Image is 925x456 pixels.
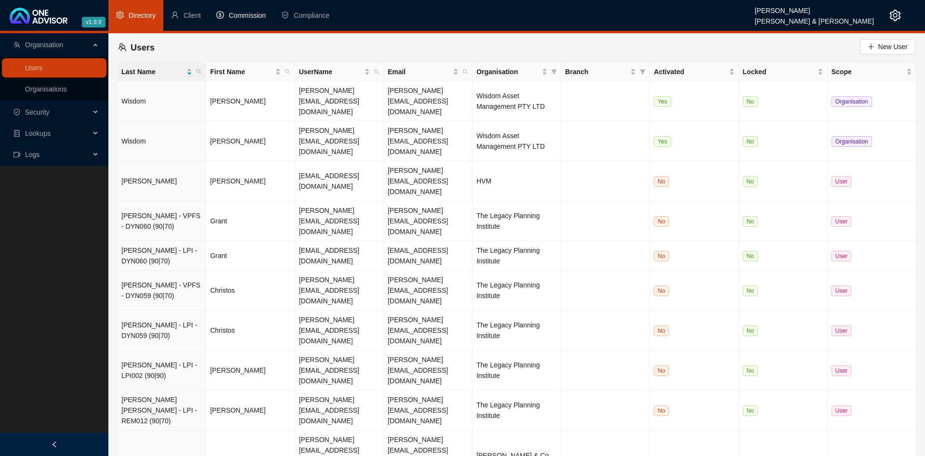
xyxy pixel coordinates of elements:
span: user [171,11,179,19]
span: filter [638,65,647,79]
span: No [743,136,758,147]
span: Scope [832,66,904,77]
td: Grant [206,201,295,241]
span: filter [640,69,646,75]
td: Wisdom Asset Management PTY LTD [473,121,561,161]
span: User [832,405,851,416]
span: Last Name [121,66,185,77]
span: search [372,65,382,79]
span: User [832,326,851,336]
span: search [462,69,468,75]
td: Grant [206,241,295,271]
span: search [194,65,204,79]
span: New User [878,41,908,52]
td: Wisdom [118,121,206,161]
td: [EMAIL_ADDRESS][DOMAIN_NAME] [384,241,473,271]
span: safety [281,11,289,19]
span: No [743,251,758,261]
th: Locked [739,63,828,81]
td: Wisdom [118,81,206,121]
img: 2df55531c6924b55f21c4cf5d4484680-logo-light.svg [10,8,67,24]
th: Scope [828,63,916,81]
td: [PERSON_NAME] [206,161,295,201]
td: [PERSON_NAME] [206,351,295,391]
span: User [832,251,851,261]
td: Wisdom Asset Management PTY LTD [473,81,561,121]
span: No [654,326,669,336]
td: [PERSON_NAME] - VPFS - DYN060 (90|70) [118,201,206,241]
span: safety-certificate [13,109,20,116]
span: No [654,405,669,416]
td: The Legacy Planning Institute [473,201,561,241]
td: [PERSON_NAME][EMAIL_ADDRESS][DOMAIN_NAME] [384,121,473,161]
span: No [654,365,669,376]
span: No [743,176,758,187]
span: Lookups [25,130,51,137]
td: [PERSON_NAME][EMAIL_ADDRESS][DOMAIN_NAME] [295,351,383,391]
span: Compliance [294,12,330,19]
span: No [654,286,669,296]
span: search [374,69,380,75]
td: [PERSON_NAME] - LPI - LPI002 (90|90) [118,351,206,391]
span: Email [388,66,451,77]
td: The Legacy Planning Institute [473,391,561,430]
td: [PERSON_NAME] [PERSON_NAME] - LPI - REM012 (90|70) [118,391,206,430]
td: [PERSON_NAME] [206,121,295,161]
span: User [832,365,851,376]
span: Yes [654,96,671,107]
td: [PERSON_NAME] [206,391,295,430]
td: [PERSON_NAME][EMAIL_ADDRESS][DOMAIN_NAME] [295,311,383,351]
td: The Legacy Planning Institute [473,351,561,391]
td: Christos [206,311,295,351]
span: Branch [565,66,628,77]
span: video-camera [13,151,20,158]
span: search [285,69,291,75]
span: No [743,96,758,107]
td: [EMAIL_ADDRESS][DOMAIN_NAME] [295,241,383,271]
span: Organisation [476,66,540,77]
span: User [832,176,851,187]
td: [EMAIL_ADDRESS][DOMAIN_NAME] [295,161,383,201]
span: No [654,176,669,187]
td: [PERSON_NAME][EMAIL_ADDRESS][DOMAIN_NAME] [384,161,473,201]
td: The Legacy Planning Institute [473,271,561,311]
span: No [654,216,669,227]
span: Client [184,12,201,19]
span: setting [889,10,901,21]
td: [PERSON_NAME][EMAIL_ADDRESS][DOMAIN_NAME] [295,201,383,241]
span: search [196,69,202,75]
span: UserName [299,66,362,77]
th: UserName [295,63,383,81]
span: v1.9.9 [82,17,106,27]
td: [PERSON_NAME][EMAIL_ADDRESS][DOMAIN_NAME] [384,81,473,121]
span: filter [551,69,557,75]
span: setting [116,11,124,19]
span: Security [25,108,50,116]
td: [PERSON_NAME] [206,81,295,121]
span: Directory [129,12,156,19]
span: filter [549,65,559,79]
span: search [283,65,292,79]
span: Activated [654,66,727,77]
th: Email [384,63,473,81]
th: Activated [650,63,739,81]
td: Christos [206,271,295,311]
th: First Name [206,63,295,81]
td: The Legacy Planning Institute [473,241,561,271]
td: [PERSON_NAME][EMAIL_ADDRESS][DOMAIN_NAME] [295,81,383,121]
span: Logs [25,151,40,158]
span: Locked [743,66,816,77]
span: First Name [210,66,273,77]
td: The Legacy Planning Institute [473,311,561,351]
span: Organisation [832,96,872,107]
span: No [743,326,758,336]
th: Organisation [473,63,561,81]
td: [PERSON_NAME] - LPI - DYN059 (90|70) [118,311,206,351]
td: [PERSON_NAME][EMAIL_ADDRESS][DOMAIN_NAME] [295,391,383,430]
div: [PERSON_NAME] & [PERSON_NAME] [755,13,874,24]
td: [PERSON_NAME][EMAIL_ADDRESS][DOMAIN_NAME] [384,351,473,391]
span: dollar [216,11,224,19]
span: plus [868,43,874,50]
span: No [743,216,758,227]
span: search [461,65,470,79]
